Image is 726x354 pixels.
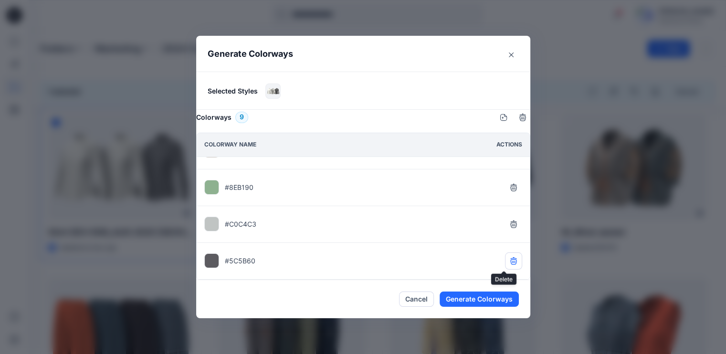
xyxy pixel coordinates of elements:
[504,47,519,62] button: Close
[225,182,253,192] p: #8EB190
[240,112,244,123] span: 9
[196,112,231,123] h6: Colorways
[225,256,255,266] p: #5C5B60
[399,292,434,307] button: Cancel
[204,140,256,150] p: Colorway name
[225,219,256,229] p: #C0C4C3
[440,292,519,307] button: Generate Colorways
[208,86,258,96] p: Selected Styles
[496,140,522,150] p: Actions
[266,84,280,98] img: Shirt DEV-END_AUG 2025 Segev
[196,36,530,72] header: Generate Colorways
